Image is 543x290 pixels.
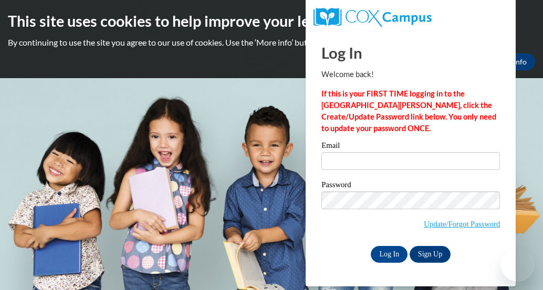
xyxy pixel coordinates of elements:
iframe: Button to launch messaging window [501,248,535,282]
p: By continuing to use the site you agree to our use of cookies. Use the ‘More info’ button to read... [8,37,535,48]
p: Welcome back! [321,69,500,80]
strong: If this is your FIRST TIME logging in to the [GEOGRAPHIC_DATA][PERSON_NAME], click the Create/Upd... [321,89,496,133]
a: Update/Forgot Password [424,220,500,228]
input: Log In [371,246,408,263]
h2: This site uses cookies to help improve your learning experience. [8,10,535,31]
h1: Log In [321,42,500,63]
img: COX Campus [314,8,431,27]
label: Email [321,142,500,152]
a: Sign Up [410,246,451,263]
label: Password [321,181,500,191]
